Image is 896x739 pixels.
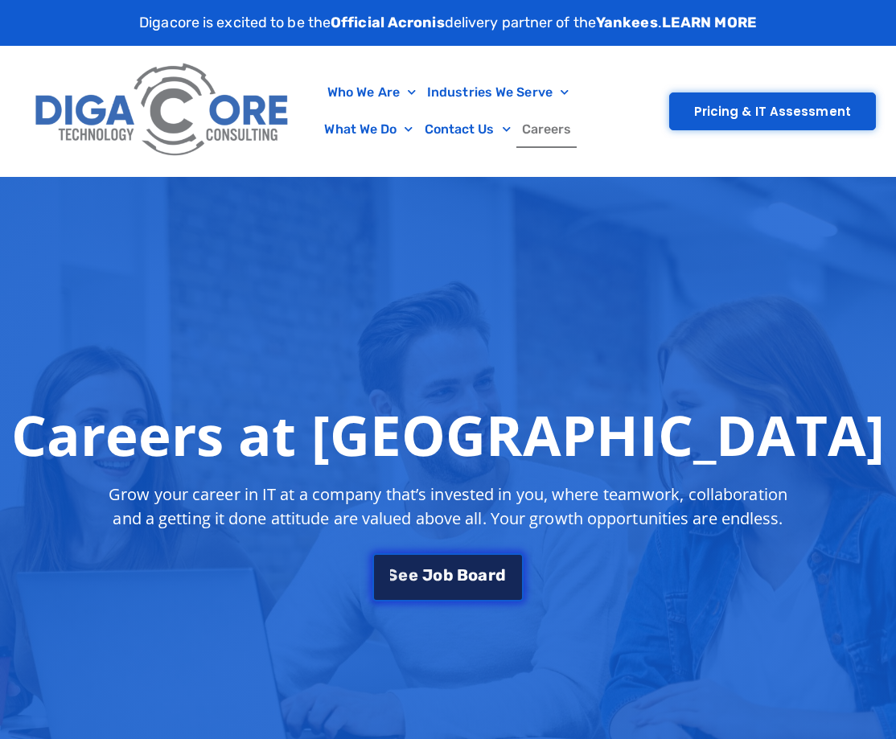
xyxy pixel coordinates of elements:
span: r [488,567,495,583]
span: b [443,567,454,583]
a: Who We Are [322,74,421,111]
a: What We Do [319,111,418,148]
span: e [409,567,418,583]
strong: Yankees [596,14,658,31]
span: Pricing & IT Assessment [694,105,851,117]
span: o [433,567,442,583]
span: d [495,567,506,583]
h1: Careers at [GEOGRAPHIC_DATA] [11,402,886,466]
p: Grow your career in IT at a company that’s invested in you, where teamwork, collaboration and a g... [96,482,799,531]
a: LEARN MORE [662,14,757,31]
span: e [398,567,408,583]
img: Digacore Logo [28,54,298,168]
span: J [422,567,433,583]
a: Contact Us [419,111,516,148]
a: Pricing & IT Assessment [669,92,876,130]
strong: Official Acronis [331,14,445,31]
nav: Menu [306,74,591,148]
span: S [387,567,397,583]
span: B [457,567,468,583]
p: Digacore is excited to be the delivery partner of the . [139,12,757,34]
span: o [468,567,478,583]
a: Careers [516,111,577,148]
a: Industries We Serve [421,74,574,111]
span: a [478,567,487,583]
a: See Job Board [372,553,524,601]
